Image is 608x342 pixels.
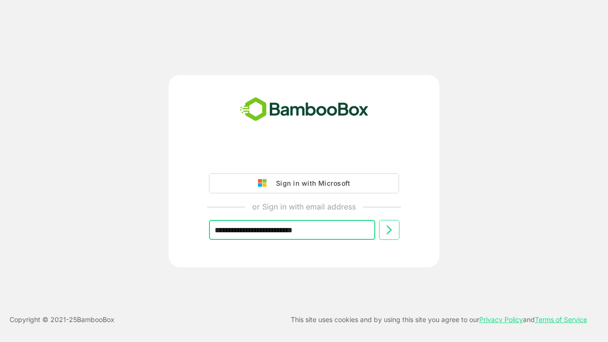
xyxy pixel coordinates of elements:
[271,177,350,190] div: Sign in with Microsoft
[235,94,374,125] img: bamboobox
[204,147,404,168] iframe: Sign in with Google Button
[291,314,587,325] p: This site uses cookies and by using this site you agree to our and
[258,179,271,188] img: google
[209,173,399,193] button: Sign in with Microsoft
[479,315,523,323] a: Privacy Policy
[535,315,587,323] a: Terms of Service
[9,314,114,325] p: Copyright © 2021- 25 BambooBox
[252,201,356,212] p: or Sign in with email address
